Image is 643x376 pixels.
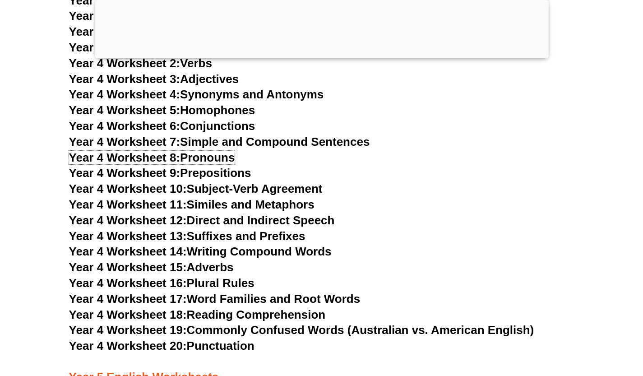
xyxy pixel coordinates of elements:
[69,292,360,306] a: Year 4 Worksheet 17:Word Families and Root Words
[69,88,324,101] a: Year 4 Worksheet 4:Synonyms and Antonyms
[69,25,416,38] a: Year 4 Comprehension Worksheet 20: The Soccer Tournament
[483,274,643,376] div: 聊天小工具
[69,41,217,54] a: Year 4 Worksheet 1:Nouns
[69,41,180,54] span: Year 4 Worksheet 1:
[69,56,212,70] a: Year 4 Worksheet 2:Verbs
[69,182,323,195] a: Year 4 Worksheet 10:Subject-Verb Agreement
[69,135,180,149] span: Year 4 Worksheet 7:
[69,103,255,117] a: Year 4 Worksheet 5:Homophones
[69,292,187,306] span: Year 4 Worksheet 17:
[69,229,187,243] span: Year 4 Worksheet 13:
[69,151,180,164] span: Year 4 Worksheet 8:
[69,119,255,133] a: Year 4 Worksheet 6:Conjunctions
[69,276,187,290] span: Year 4 Worksheet 16:
[69,198,187,211] span: Year 4 Worksheet 11:
[69,308,325,321] a: Year 4 Worksheet 18:Reading Comprehension
[69,323,534,337] a: Year 4 Worksheet 19:Commonly Confused Words (Australian vs. American English)
[69,56,180,70] span: Year 4 Worksheet 2:
[69,9,423,23] a: Year 4 Comprehension Worksheet 19: The Inventor's Workshop
[69,151,235,164] a: Year 4 Worksheet 8:Pronouns
[69,198,315,211] a: Year 4 Worksheet 11:Similes and Metaphors
[69,229,305,243] a: Year 4 Worksheet 13:Suffixes and Prefixes
[69,245,187,258] span: Year 4 Worksheet 14:
[69,182,187,195] span: Year 4 Worksheet 10:
[69,214,335,227] a: Year 4 Worksheet 12:Direct and Indirect Speech
[69,260,234,274] a: Year 4 Worksheet 15:Adverbs
[69,103,180,117] span: Year 4 Worksheet 5:
[69,260,187,274] span: Year 4 Worksheet 15:
[69,119,180,133] span: Year 4 Worksheet 6:
[69,276,254,290] a: Year 4 Worksheet 16:Plural Rules
[69,245,332,258] a: Year 4 Worksheet 14:Writing Compound Words
[69,166,180,180] span: Year 4 Worksheet 9:
[69,88,180,101] span: Year 4 Worksheet 4:
[69,339,254,353] a: Year 4 Worksheet 20:Punctuation
[483,274,643,376] iframe: Chat Widget
[69,72,180,86] span: Year 4 Worksheet 3:
[69,72,239,86] a: Year 4 Worksheet 3:Adjectives
[69,214,187,227] span: Year 4 Worksheet 12:
[69,308,187,321] span: Year 4 Worksheet 18:
[69,339,187,353] span: Year 4 Worksheet 20:
[69,166,251,180] a: Year 4 Worksheet 9:Prepositions
[69,135,370,149] a: Year 4 Worksheet 7:Simple and Compound Sentences
[69,323,187,337] span: Year 4 Worksheet 19:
